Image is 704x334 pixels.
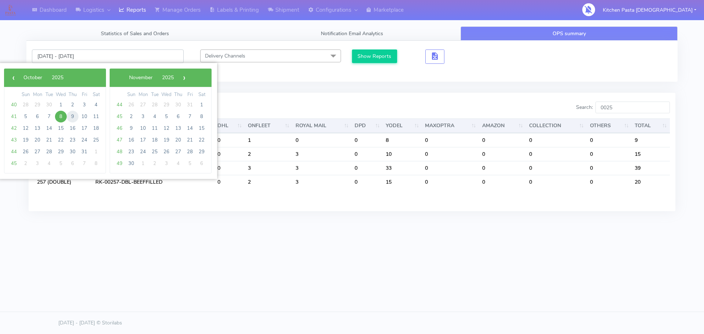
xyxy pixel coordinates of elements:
[587,161,632,175] td: 0
[137,122,149,134] span: 10
[479,147,526,161] td: 0
[43,146,55,158] span: 28
[587,147,632,161] td: 0
[92,175,214,189] td: RK-00257-DBL-BEEFFILLED
[125,111,137,122] span: 2
[114,146,125,158] span: 48
[78,111,90,122] span: 10
[114,122,125,134] span: 46
[8,73,79,80] bs-datepicker-navigation-view: ​ ​ ​
[129,74,153,81] span: November
[149,99,161,111] span: 28
[161,111,172,122] span: 5
[352,175,383,189] td: 0
[526,147,587,161] td: 0
[114,134,125,146] span: 47
[293,161,352,175] td: 3
[20,146,32,158] span: 26
[32,158,43,169] span: 3
[20,91,32,99] th: weekday
[196,111,208,122] span: 8
[32,99,43,111] span: 29
[137,158,149,169] span: 1
[526,161,587,175] td: 0
[125,122,137,134] span: 9
[245,118,293,133] th: ONFLEET : activate to sort column ascending
[125,134,137,146] span: 16
[32,91,43,99] th: weekday
[214,147,245,161] td: 0
[214,118,245,133] th: DHL : activate to sort column ascending
[8,99,20,111] span: 40
[125,146,137,158] span: 23
[20,158,32,169] span: 2
[161,146,172,158] span: 26
[114,158,125,169] span: 49
[172,146,184,158] span: 27
[157,72,179,83] button: 2025
[55,99,67,111] span: 1
[352,118,383,133] th: DPD : activate to sort column ascending
[20,134,32,146] span: 19
[422,147,479,161] td: 0
[184,158,196,169] span: 5
[383,133,422,147] td: 8
[26,26,678,41] ul: Tabs
[149,91,161,99] th: weekday
[125,99,137,111] span: 26
[137,146,149,158] span: 24
[184,122,196,134] span: 14
[137,91,149,99] th: weekday
[149,158,161,169] span: 2
[47,72,68,83] button: 2025
[19,72,47,83] button: October
[184,111,196,122] span: 7
[78,146,90,158] span: 31
[632,161,670,175] td: 39
[32,146,43,158] span: 27
[214,161,245,175] td: 0
[125,91,137,99] th: weekday
[422,161,479,175] td: 0
[597,3,702,18] button: Kitchen Pasta [DEMOGRAPHIC_DATA]
[137,99,149,111] span: 27
[78,158,90,169] span: 7
[149,111,161,122] span: 4
[124,72,157,83] button: November
[67,134,78,146] span: 23
[43,99,55,111] span: 30
[67,122,78,134] span: 16
[78,91,90,99] th: weekday
[172,134,184,146] span: 20
[78,99,90,111] span: 3
[422,175,479,189] td: 0
[20,111,32,122] span: 5
[214,175,245,189] td: 0
[172,91,184,99] th: weekday
[422,133,479,147] td: 0
[67,158,78,169] span: 6
[479,133,526,147] td: 0
[43,111,55,122] span: 7
[245,161,293,175] td: 3
[479,161,526,175] td: 0
[114,111,125,122] span: 45
[8,111,20,122] span: 41
[321,30,383,37] span: Notification Email Analytics
[172,158,184,169] span: 4
[137,111,149,122] span: 3
[352,161,383,175] td: 0
[67,91,78,99] th: weekday
[214,133,245,147] td: 0
[196,146,208,158] span: 29
[293,175,352,189] td: 3
[90,158,102,169] span: 8
[32,122,43,134] span: 13
[632,133,670,147] td: 9
[293,133,352,147] td: 0
[67,146,78,158] span: 30
[149,146,161,158] span: 25
[32,111,43,122] span: 6
[78,122,90,134] span: 17
[479,118,526,133] th: AMAZON : activate to sort column ascending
